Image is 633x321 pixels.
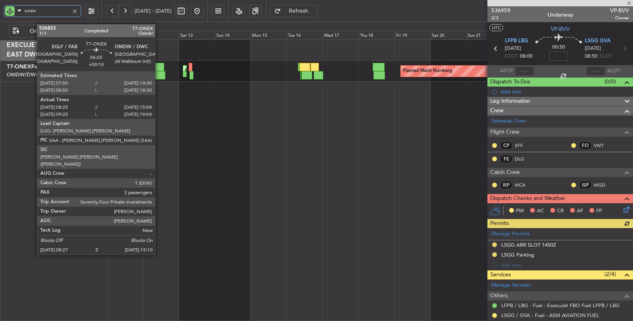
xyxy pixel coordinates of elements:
[596,207,602,215] span: FP
[270,5,318,17] button: Refresh
[505,45,521,53] span: [DATE]
[599,53,612,60] span: ELDT
[7,64,31,70] span: T7-ONEX
[135,8,172,15] span: [DATE] - [DATE]
[579,181,592,189] div: ISP
[520,53,533,60] span: 08:00
[7,71,40,78] a: OMDW/DWC
[500,88,629,95] div: Add new
[585,37,610,45] span: LSGG GVA
[500,67,513,75] span: ATOT
[394,31,430,40] div: Fri 19
[490,194,565,203] span: Dispatch Checks and Weather
[505,53,518,60] span: ETOT
[551,25,570,33] span: VP-BVV
[21,28,83,34] span: Only With Activity
[215,31,251,40] div: Sun 14
[501,312,599,319] a: LSGG / GVA - Fuel - ASM AVIATION FUEL
[490,77,530,87] span: Dispatch To-Dos
[490,106,504,115] span: Crew
[579,141,592,150] div: FO
[594,142,612,149] a: VNT
[515,181,533,189] a: MCA
[491,117,526,125] a: Schedule Crew
[500,141,513,150] div: CP
[605,270,616,278] span: (2/4)
[501,302,620,309] a: LFPB / LBG - Fuel - ExecuJet FBO Fuel LFPB / LBG
[490,291,508,300] span: Others
[107,31,143,40] div: Thu 11
[489,24,503,31] button: UTC
[516,207,524,215] span: PM
[605,77,616,86] span: (0/0)
[491,15,510,21] span: 2/3
[322,31,358,40] div: Wed 17
[552,43,565,51] span: 00:50
[490,270,511,279] span: Services
[143,31,179,40] div: Fri 12
[403,65,452,77] div: Planned Maint Nurnberg
[430,31,466,40] div: Sat 20
[610,15,629,21] span: Owner
[490,168,520,177] span: Cabin Crew
[179,31,215,40] div: Sat 13
[491,281,531,289] a: Manage Services
[490,97,530,106] span: Leg Information
[282,8,315,14] span: Refresh
[358,31,394,40] div: Thu 18
[585,45,601,53] span: [DATE]
[250,31,286,40] div: Mon 15
[96,23,110,30] div: [DATE]
[505,37,528,45] span: LFPB LBG
[548,11,573,19] div: Underway
[515,142,533,149] a: SFF
[610,6,629,15] span: VP-BVV
[9,25,86,38] button: Only With Activity
[286,31,322,40] div: Tue 16
[466,31,502,40] div: Sun 21
[594,181,612,189] a: MGD
[25,5,69,17] input: A/C (Reg. or Type)
[491,6,510,15] span: 536959
[585,53,597,60] span: 08:50
[185,65,263,77] div: Planned Maint Dubai (Al Maktoum Intl)
[557,207,564,215] span: CR
[500,181,513,189] div: ISP
[537,207,544,215] span: AC
[490,128,519,137] span: Flight Crew
[500,155,513,163] div: FE
[607,67,620,75] span: ALDT
[577,207,583,215] span: AF
[515,155,533,162] a: DLG
[7,64,57,70] a: T7-ONEXFalcon 8X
